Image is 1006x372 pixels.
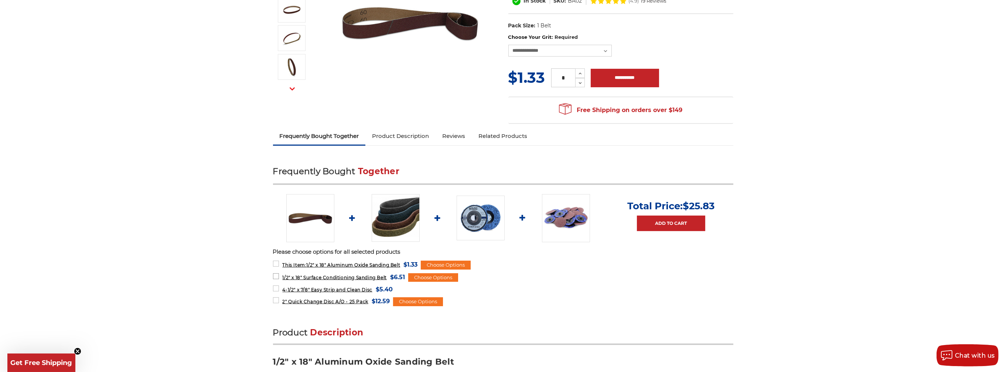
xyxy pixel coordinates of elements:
dt: Pack Size: [508,22,536,30]
a: Related Products [472,128,534,144]
div: Get Free ShippingClose teaser [7,354,75,372]
div: Choose Options [408,273,458,282]
span: 1/2" x 18" Aluminum Oxide Sanding Belt [282,262,400,268]
p: Please choose options for all selected products [273,248,733,256]
span: Free Shipping on orders over $149 [559,103,682,118]
label: Choose Your Grit: [508,34,733,41]
a: Reviews [436,128,472,144]
span: $5.40 [376,284,393,294]
span: 1/2" x 18" Surface Conditioning Sanding Belt [282,275,386,280]
div: Choose Options [393,297,443,306]
button: Chat with us [937,344,999,366]
span: Description [310,327,364,338]
a: Product Description [365,128,436,144]
span: Chat with us [955,352,995,359]
img: 1/2" x 18" - Aluminum Oxide Sanding Belt [283,58,301,76]
span: Product [273,327,308,338]
span: 4-1/2" x 7/8" Easy Strip and Clean Disc [282,287,372,292]
span: $12.59 [372,296,390,306]
img: 1/2" x 18" Aluminum Oxide File Belt [286,194,334,242]
span: $1.33 [508,68,545,87]
span: $25.83 [683,200,715,212]
span: $6.51 [390,272,405,282]
span: Frequently Bought [273,166,355,176]
button: Next [283,81,301,97]
p: Total Price: [627,200,715,212]
a: Frequently Bought Together [273,128,366,144]
img: 1/2" x 18" Aluminum Oxide Sanding Belt [283,0,301,19]
span: Get Free Shipping [11,359,72,367]
a: Add to Cart [637,216,705,231]
small: Required [555,34,578,40]
span: 2" Quick Change Disc A/O - 25 Pack [282,299,368,304]
strong: This Item: [282,262,306,268]
span: $1.33 [403,260,417,270]
button: Close teaser [74,348,81,355]
span: Together [358,166,399,176]
img: 1/2" x 18" Sanding Belt AOX [283,29,301,47]
div: Choose Options [421,261,471,270]
dd: 1 Belt [537,22,551,30]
